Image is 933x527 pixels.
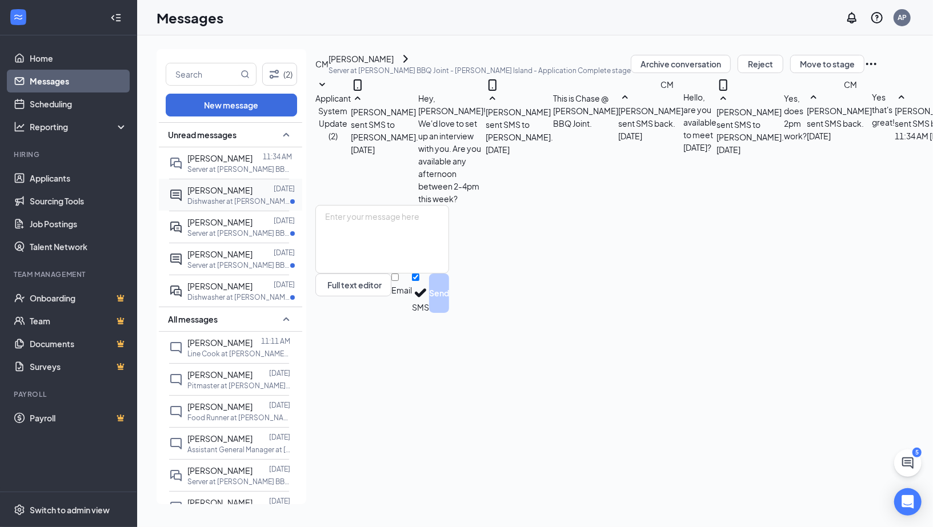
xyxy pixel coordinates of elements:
svg: ChatInactive [169,501,183,514]
p: [DATE] [269,464,290,474]
a: DocumentsCrown [30,332,127,355]
svg: WorkstreamLogo [13,11,24,23]
svg: Collapse [110,12,122,23]
svg: ChatInactive [169,373,183,387]
div: Open Intercom Messenger [894,488,922,516]
svg: SmallChevronUp [895,91,908,104]
span: [PERSON_NAME] [187,497,253,508]
span: [PERSON_NAME] sent SMS to [PERSON_NAME]. [716,107,784,142]
button: Reject [738,55,783,73]
div: CM [661,78,674,91]
svg: SmallChevronUp [486,92,499,106]
svg: MobileSms [486,78,499,92]
button: Send [429,273,449,313]
svg: Settings [14,504,25,516]
svg: SmallChevronUp [716,92,730,106]
span: [DATE] [807,130,831,142]
span: All messages [168,313,218,325]
h1: Messages [157,8,223,27]
button: Filter (2) [262,63,297,86]
p: [DATE] [269,400,290,410]
div: CM [844,78,858,91]
a: Talent Network [30,235,127,258]
div: Team Management [14,269,125,279]
p: Assistant General Manager at [PERSON_NAME] BBQ Joint - [GEOGRAPHIC_DATA] [187,445,290,454]
svg: ActiveChat [169,252,183,266]
span: [PERSON_NAME] [187,281,253,291]
p: [DATE] [274,280,295,289]
span: [PERSON_NAME] [187,465,253,476]
div: Payroll [14,389,125,399]
svg: ChatInactive [169,437,183,450]
span: Unread messages [168,129,237,140]
div: Switch to admin view [30,504,110,516]
span: [DATE] [618,130,642,142]
svg: SmallChevronUp [351,92,365,106]
div: [PERSON_NAME] [329,53,394,65]
svg: Ellipses [864,57,878,71]
button: SmallChevronDownApplicant System Update (2) [315,78,351,142]
input: Email [391,273,399,281]
p: [DATE] [269,432,290,442]
a: TeamCrown [30,309,127,332]
button: New message [166,94,297,116]
p: [DATE] [269,368,290,378]
span: [DATE] [486,143,510,156]
svg: MobileSms [351,78,365,92]
svg: Filter [267,67,281,81]
div: AP [898,13,907,22]
a: Scheduling [30,92,127,115]
button: Move to stage [790,55,864,73]
div: Email [391,284,412,296]
svg: ChatInactive [169,405,183,419]
svg: MobileSms [716,78,730,92]
svg: ActiveDoubleChat [169,284,183,298]
svg: ChatActive [901,456,915,470]
span: Yes, does 2pm work? [784,93,807,141]
svg: DoubleChat [169,156,183,170]
button: Full text editorPen [315,273,391,296]
span: This is Chase @ [PERSON_NAME] BBQ Joint. [553,93,618,128]
p: Pitmaster at [PERSON_NAME] BBQ Joint - [GEOGRAPHIC_DATA] [187,381,290,391]
svg: DoubleChat [169,469,183,482]
svg: MagnifyingGlass [241,70,250,79]
p: [DATE] [274,184,295,194]
p: 11:11 AM [261,336,290,346]
p: Server at [PERSON_NAME] BBQ Joint - Mount Juliet [187,228,290,238]
p: Line Cook at [PERSON_NAME] BBQ Joint - [GEOGRAPHIC_DATA] [187,349,290,359]
button: ChatActive [894,449,922,477]
a: Job Postings [30,212,127,235]
svg: SmallChevronDown [315,78,329,92]
a: PayrollCrown [30,407,127,429]
svg: SmallChevronUp [807,91,820,104]
a: Applicants [30,167,127,190]
svg: Analysis [14,121,25,132]
input: Search [166,63,238,85]
p: Server at [PERSON_NAME] BBQ Joint - Downtown [187,260,290,270]
span: Hey, [PERSON_NAME]! We'd love to set up an interview with you. Are you available any afternoon be... [418,93,486,204]
svg: SmallChevronUp [279,128,293,142]
span: Hello, are you available to meet [DATE]? [683,92,716,152]
svg: Notifications [845,11,859,25]
span: [PERSON_NAME] [187,433,253,444]
span: [PERSON_NAME] sent SMS to [PERSON_NAME]. [351,107,418,142]
p: Server at [PERSON_NAME] BBQ Joint - Mount Juliet [187,477,290,486]
div: Hiring [14,150,125,159]
span: [PERSON_NAME] [187,401,253,412]
svg: SmallChevronUp [618,91,632,104]
p: 11:34 AM [263,152,292,162]
span: [PERSON_NAME] [187,185,253,195]
span: [PERSON_NAME] [187,153,253,163]
p: [DATE] [274,248,295,258]
p: Dishwasher at [PERSON_NAME] BBQ Joint - [GEOGRAPHIC_DATA][PERSON_NAME] [187,292,290,302]
p: Server at [PERSON_NAME] BBQ Joint - [PERSON_NAME] Island - Application Complete stage [329,66,631,75]
span: [PERSON_NAME] sent SMS back. [618,106,683,128]
span: [PERSON_NAME] sent SMS back. [807,106,872,128]
span: [PERSON_NAME] [187,369,253,380]
span: [PERSON_NAME] [187,337,253,348]
span: Yes that's great! [872,92,895,127]
span: [PERSON_NAME] [187,217,253,227]
a: Sourcing Tools [30,190,127,212]
a: OnboardingCrown [30,287,127,309]
span: [PERSON_NAME] [187,249,253,259]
